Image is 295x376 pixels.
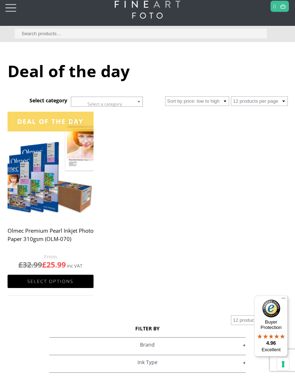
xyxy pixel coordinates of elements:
h1: Deal of the day [8,60,288,82]
span: £ [42,260,46,270]
button: Trusted Shops TrustmarkBuyer Protection4.96Excellent [254,296,288,357]
img: logo-white.svg [115,1,180,19]
select: Shop order [165,96,229,106]
span: 4.96 [266,340,276,346]
a: Select options for “Olmec Premium Pearl Inkjet Photo Paper 310gsm (OLM-070)” [8,275,94,288]
img: basket.svg [280,4,286,9]
p: Buyer Protection [254,319,288,330]
a: Deal of the day Olmec Premium Pearl Inkjet Photo Paper 310gsm (OLM-070) £32.99£25.99 [8,112,94,270]
img: Trusted Shops Trustmark [262,300,280,317]
span: Select a category [87,101,122,107]
h2: Olmec Premium Pearl Inkjet Photo Paper 310gsm (OLM-070) [8,224,94,252]
p: Excellent [254,347,288,353]
h3: FILTER BY [49,325,245,332]
button: Menu [279,296,288,304]
h4: Ink Type [49,355,245,369]
button: Your consent preferences for tracking technologies [277,358,289,370]
input: Search products… [15,29,267,38]
bdi: 32.99 [18,260,42,270]
a: + [49,359,245,366]
img: Olmec Premium Pearl Inkjet Photo Paper 310gsm (OLM-070) [8,112,94,219]
h4: Brand [49,337,245,352]
a: 0 [273,1,276,11]
span: £ [18,260,23,270]
a: + [49,342,245,348]
bdi: 25.99 [42,260,66,270]
h3: Select category [29,97,67,104]
div: Deal of the day [8,112,94,131]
